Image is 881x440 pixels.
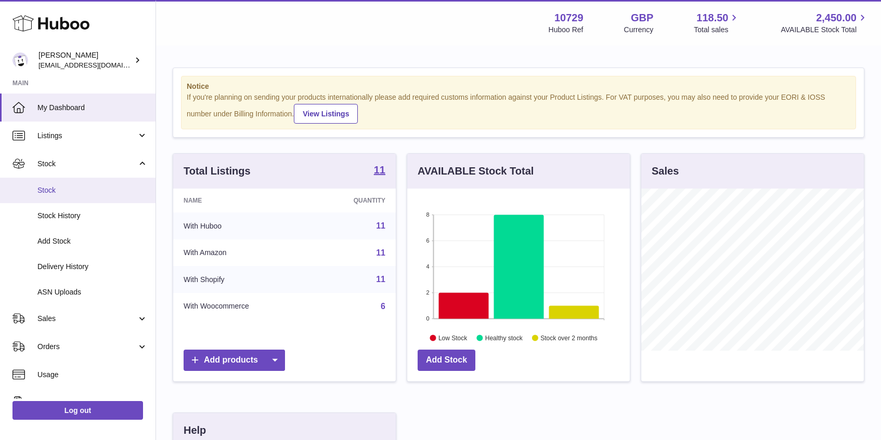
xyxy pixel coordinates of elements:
[694,25,740,35] span: Total sales
[816,11,857,25] span: 2,450.00
[376,221,385,230] a: 11
[173,266,312,293] td: With Shopify
[38,50,132,70] div: [PERSON_NAME]
[374,165,385,177] a: 11
[381,302,385,311] a: 6
[418,350,475,371] a: Add Stock
[376,275,385,284] a: 11
[554,11,584,25] strong: 10729
[37,398,137,408] span: Invoicing and Payments
[184,423,206,437] h3: Help
[37,314,137,324] span: Sales
[426,237,429,244] text: 6
[294,104,358,124] a: View Listings
[37,236,148,246] span: Add Stock
[312,189,396,212] th: Quantity
[652,164,679,178] h3: Sales
[426,211,429,218] text: 8
[631,11,653,25] strong: GBP
[426,315,429,322] text: 0
[37,185,148,195] span: Stock
[173,212,312,239] td: With Huboo
[549,25,584,35] div: Huboo Ref
[376,248,385,257] a: 11
[37,370,148,380] span: Usage
[540,334,597,341] text: Stock over 2 months
[12,52,28,68] img: hello@mikkoa.com
[187,92,850,124] div: If you're planning on sending your products internationally please add required customs informati...
[173,189,312,212] th: Name
[184,350,285,371] a: Add products
[173,293,312,320] td: With Woocommerce
[37,342,137,352] span: Orders
[624,25,654,35] div: Currency
[37,262,148,272] span: Delivery History
[418,164,534,178] h3: AVAILABLE Stock Total
[184,164,251,178] h3: Total Listings
[37,131,137,141] span: Listings
[438,334,468,341] text: Low Stock
[37,103,148,113] span: My Dashboard
[485,334,523,341] text: Healthy stock
[173,239,312,266] td: With Amazon
[12,401,143,420] a: Log out
[38,61,153,69] span: [EMAIL_ADDRESS][DOMAIN_NAME]
[781,25,869,35] span: AVAILABLE Stock Total
[696,11,728,25] span: 118.50
[426,289,429,296] text: 2
[37,287,148,297] span: ASN Uploads
[37,211,148,221] span: Stock History
[426,263,429,270] text: 4
[374,165,385,175] strong: 11
[187,82,850,91] strong: Notice
[781,11,869,35] a: 2,450.00 AVAILABLE Stock Total
[694,11,740,35] a: 118.50 Total sales
[37,159,137,169] span: Stock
